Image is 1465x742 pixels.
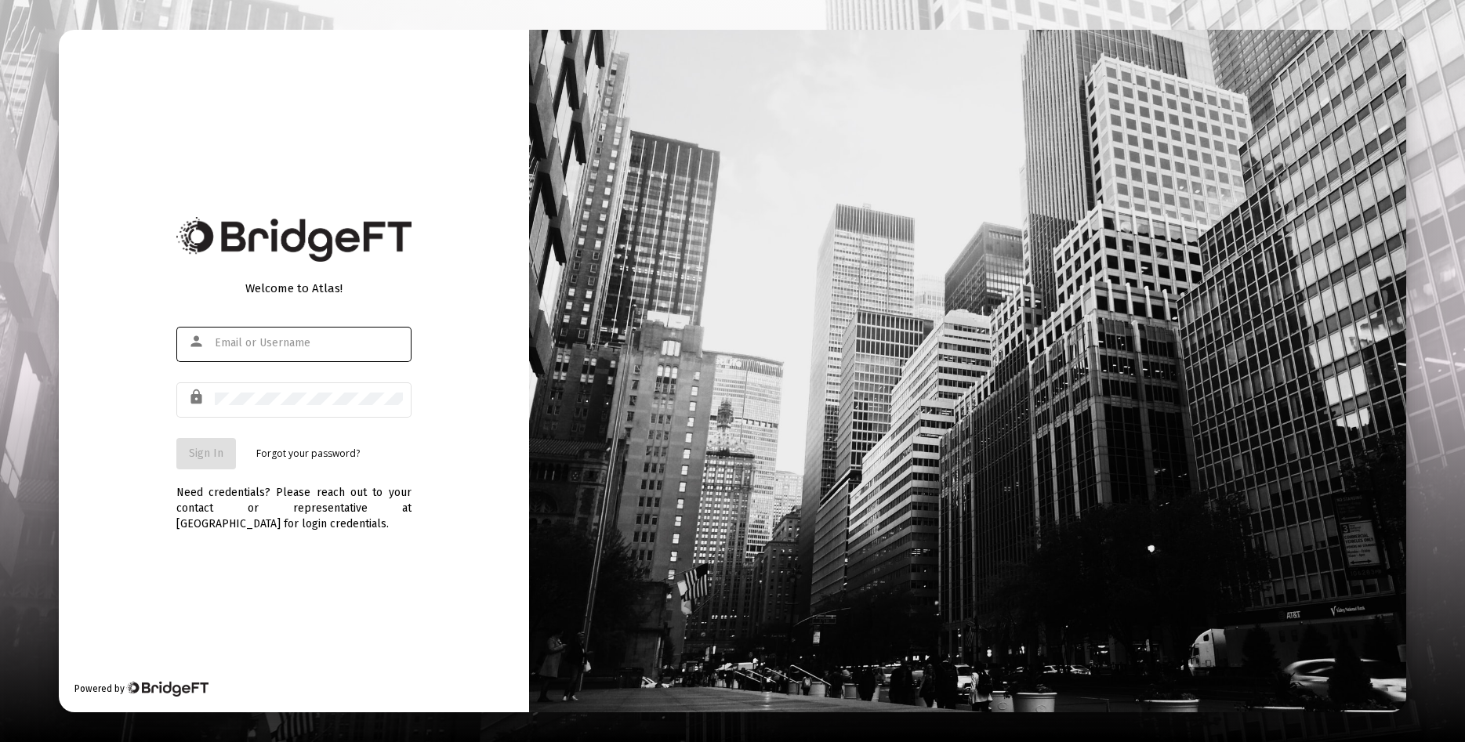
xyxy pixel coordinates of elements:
[176,438,236,469] button: Sign In
[189,447,223,460] span: Sign In
[176,469,412,532] div: Need credentials? Please reach out to your contact or representative at [GEOGRAPHIC_DATA] for log...
[188,388,207,407] mat-icon: lock
[176,217,412,262] img: Bridge Financial Technology Logo
[126,681,209,697] img: Bridge Financial Technology Logo
[188,332,207,351] mat-icon: person
[74,681,209,697] div: Powered by
[176,281,412,296] div: Welcome to Atlas!
[215,337,403,349] input: Email or Username
[256,446,360,461] a: Forgot your password?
